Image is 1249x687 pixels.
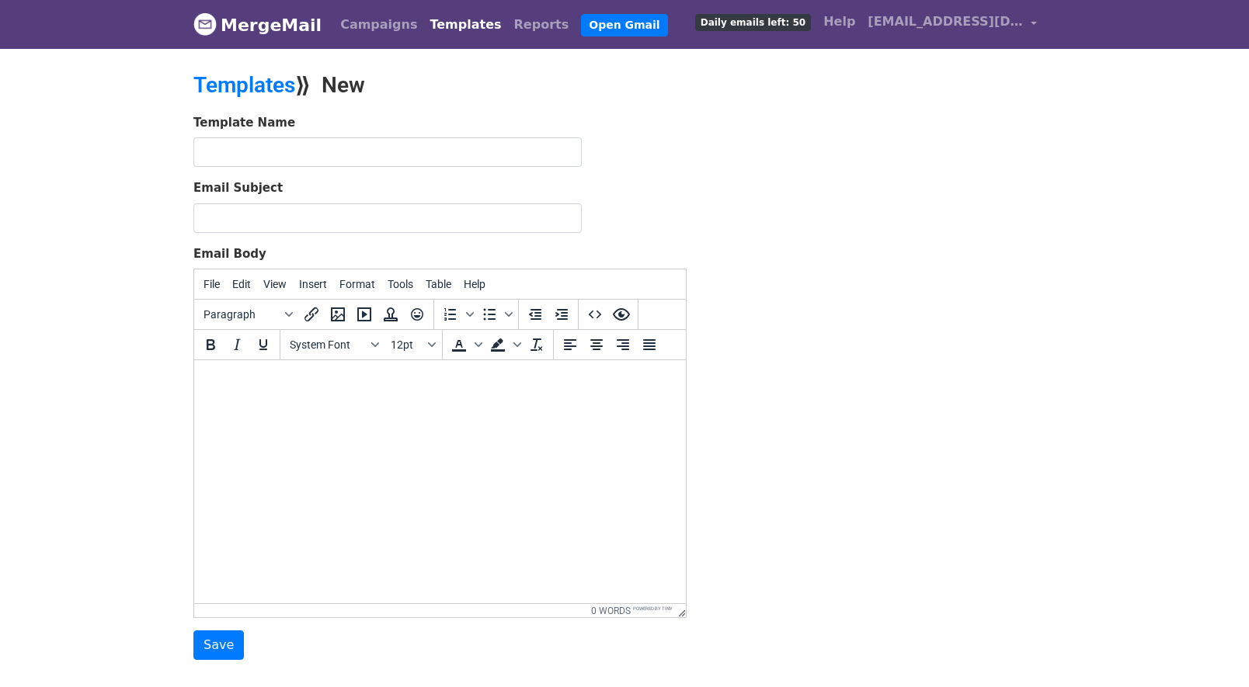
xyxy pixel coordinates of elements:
[610,331,636,358] button: Align right
[204,278,220,290] span: File
[426,278,451,290] span: Table
[250,331,277,358] button: Underline
[581,14,667,36] a: Open Gmail
[608,301,635,328] button: Preview
[476,301,515,328] div: Bullet list
[1171,612,1249,687] iframe: Chat Widget
[868,12,1023,31] span: [EMAIL_ADDRESS][DOMAIN_NAME]
[197,331,224,358] button: Bold
[861,6,1043,43] a: [EMAIL_ADDRESS][DOMAIN_NAME]
[339,278,375,290] span: Format
[522,301,548,328] button: Decrease indent
[193,72,760,99] h2: ⟫ New
[695,14,811,31] span: Daily emails left: 50
[299,278,327,290] span: Insert
[388,278,413,290] span: Tools
[404,301,430,328] button: Emoticons
[204,308,280,321] span: Paragraph
[193,179,283,197] label: Email Subject
[583,331,610,358] button: Align center
[193,72,295,98] a: Templates
[334,9,423,40] a: Campaigns
[224,331,250,358] button: Italic
[485,331,524,358] div: Background color
[437,301,476,328] div: Numbered list
[194,360,686,603] iframe: Rich Text Area. Press ALT-0 for help.
[508,9,576,40] a: Reports
[193,12,217,36] img: MergeMail logo
[817,6,861,37] a: Help
[464,278,485,290] span: Help
[193,9,322,41] a: MergeMail
[232,278,251,290] span: Edit
[325,301,351,328] button: Insert/edit image
[591,605,631,616] button: 0 words
[263,278,287,290] span: View
[446,331,485,358] div: Text color
[689,6,817,37] a: Daily emails left: 50
[290,338,366,351] span: System Font
[582,301,608,328] button: Source code
[377,301,404,328] button: Insert template
[524,331,550,358] button: Clear formatting
[197,301,298,328] button: Blocks
[636,331,663,358] button: Justify
[298,301,325,328] button: Insert/edit link
[351,301,377,328] button: Insert/edit media
[193,630,244,660] input: Save
[633,605,673,611] a: Powered by Tiny
[284,331,384,358] button: Fonts
[384,331,439,358] button: Font sizes
[193,114,295,132] label: Template Name
[548,301,575,328] button: Increase indent
[557,331,583,358] button: Align left
[673,604,686,617] div: Resize
[423,9,507,40] a: Templates
[193,245,266,263] label: Email Body
[391,338,425,351] span: 12pt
